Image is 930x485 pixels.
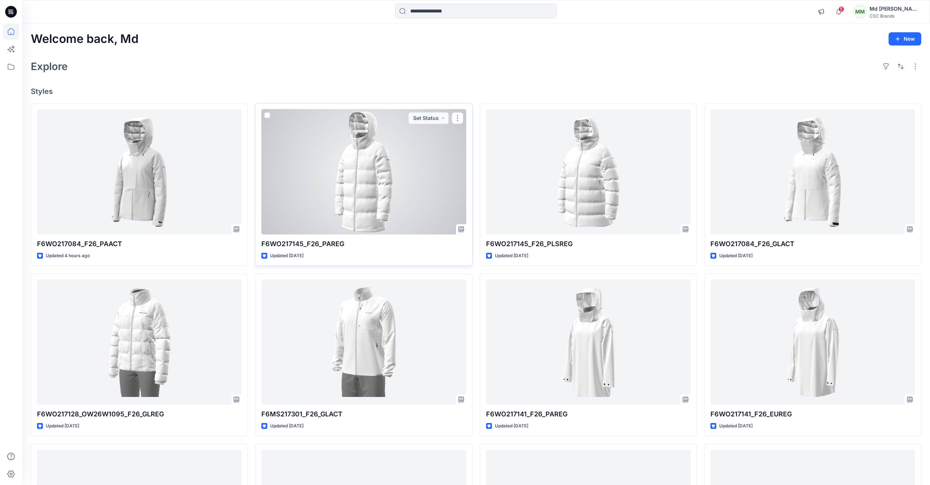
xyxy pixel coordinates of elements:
h4: Styles [31,87,921,96]
a: F6WO217084_F26_PAACT [37,109,242,234]
a: F6WO217145_F26_PLSREG [486,109,691,234]
p: F6WO217141_F26_PAREG [486,409,691,419]
p: F6WO217145_F26_PLSREG [486,239,691,249]
p: Updated [DATE] [270,422,304,430]
p: Updated [DATE] [719,422,753,430]
p: F6WO217145_F26_PAREG [261,239,466,249]
p: Updated 4 hours ago [46,252,90,260]
a: F6WO217128_OW26W1095_F26_GLREG [37,280,242,405]
button: New [889,32,921,45]
a: F6WO217141_F26_EUREG [710,280,915,405]
div: CSC Brands [870,13,921,19]
p: F6WO217128_OW26W1095_F26_GLREG [37,409,242,419]
p: F6WO217084_F26_PAACT [37,239,242,249]
a: F6MS217301_F26_GLACT [261,280,466,405]
p: Updated [DATE] [270,252,304,260]
p: Updated [DATE] [46,422,79,430]
p: F6WO217084_F26_GLACT [710,239,915,249]
p: F6MS217301_F26_GLACT [261,409,466,419]
h2: Welcome back, Md [31,32,139,46]
span: 5 [838,6,844,12]
div: Md [PERSON_NAME] [870,4,921,13]
p: Updated [DATE] [495,422,528,430]
a: F6WO217084_F26_GLACT [710,109,915,234]
div: MM [853,5,867,18]
a: F6WO217145_F26_PAREG [261,109,466,234]
h2: Explore [31,61,68,72]
p: Updated [DATE] [719,252,753,260]
p: F6WO217141_F26_EUREG [710,409,915,419]
a: F6WO217141_F26_PAREG [486,280,691,405]
p: Updated [DATE] [495,252,528,260]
